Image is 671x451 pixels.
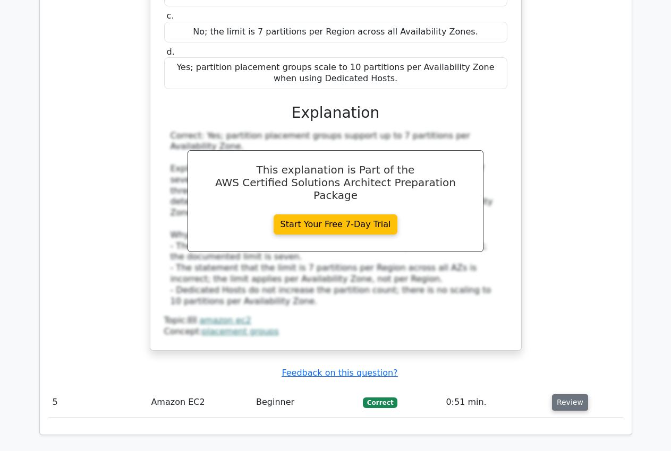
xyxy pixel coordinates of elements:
div: Correct: Yes; partition placement groups support up to 7 partitions per Availability Zone. Explan... [171,131,501,307]
span: d. [167,47,175,57]
a: placement groups [202,326,279,336]
td: Amazon EC2 [147,387,252,418]
td: 5 [48,387,147,418]
div: Concept: [164,326,507,337]
span: Correct [363,397,397,408]
button: Review [552,394,588,411]
td: Beginner [252,387,359,418]
a: amazon ec2 [199,315,251,325]
div: Topic: [164,315,507,326]
h3: Explanation [171,104,501,122]
a: Feedback on this question? [282,368,397,378]
div: Yes; partition placement groups scale to 10 partitions per Availability Zone when using Dedicated... [164,57,507,89]
div: No; the limit is 7 partitions per Region across all Availability Zones. [164,22,507,42]
span: c. [167,11,174,21]
a: Start Your Free 7-Day Trial [274,214,398,235]
td: 0:51 min. [441,387,548,418]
